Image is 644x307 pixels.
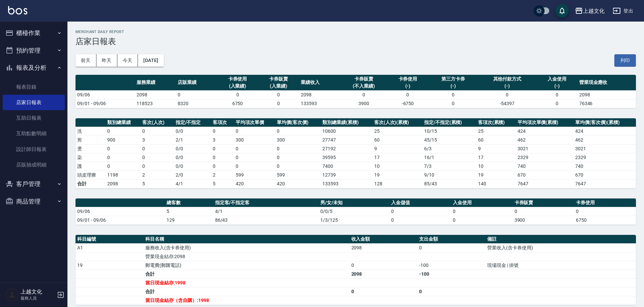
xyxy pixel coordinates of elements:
[275,135,321,144] td: 300
[106,162,141,171] td: 0
[76,171,106,179] td: 頭皮理療
[486,261,636,270] td: 現場現金 | 掛號
[174,144,211,153] td: 0 / 0
[211,179,234,188] td: 5
[76,75,636,108] table: a dense table
[574,153,636,162] td: 2329
[373,144,422,153] td: 9
[176,75,217,91] th: 店販業績
[516,135,574,144] td: 462
[3,110,65,126] a: 互助日報表
[165,207,213,216] td: 5
[422,118,476,127] th: 指定/不指定(累積)
[219,83,257,90] div: (入業績)
[144,296,350,305] td: 當日現金結存（含自購）:1998
[174,162,211,171] td: 0 / 0
[234,144,275,153] td: 0
[258,99,299,108] td: 0
[3,95,65,110] a: 店家日報表
[422,171,476,179] td: 9 / 10
[174,118,211,127] th: 指定/不指定
[174,171,211,179] td: 2 / 0
[513,216,575,224] td: 3900
[350,261,418,270] td: 0
[234,162,275,171] td: 0
[516,162,574,171] td: 740
[340,90,387,99] td: 0
[234,135,275,144] td: 300
[486,243,636,252] td: 營業收入(含卡券使用)
[476,135,516,144] td: 60
[211,127,234,135] td: 0
[138,54,164,67] button: [DATE]
[578,99,636,108] td: 76346
[141,171,174,179] td: 2
[76,235,636,305] table: a dense table
[342,75,386,83] div: 卡券販賣
[422,179,476,188] td: 85/43
[135,75,176,91] th: 服務業績
[275,179,321,188] td: 420
[319,198,389,207] th: 男/女/未知
[76,198,636,225] table: a dense table
[373,179,422,188] td: 128
[275,118,321,127] th: 單均價(客次價)
[21,295,55,301] p: 服務人員
[275,162,321,171] td: 0
[387,90,429,99] td: 0
[476,118,516,127] th: 客項次(累積)
[516,179,574,188] td: 7647
[476,153,516,162] td: 17
[217,90,258,99] td: 0
[430,83,476,90] div: (-)
[219,75,257,83] div: 卡券使用
[76,216,165,224] td: 09/01 - 09/06
[3,157,65,173] a: 店販抽成明細
[106,144,141,153] td: 0
[513,198,575,207] th: 卡券販賣
[3,193,65,210] button: 商品管理
[21,288,55,295] h5: 上越文化
[174,127,211,135] td: 0 / 0
[321,144,372,153] td: 27192
[417,270,486,278] td: -100
[76,179,106,188] td: 合計
[422,135,476,144] td: 45 / 15
[234,171,275,179] td: 599
[451,216,513,224] td: 0
[614,54,636,67] button: 列印
[574,118,636,127] th: 單均價(客次價)(累積)
[422,144,476,153] td: 6 / 3
[583,7,605,15] div: 上越文化
[3,42,65,59] button: 預約管理
[213,207,319,216] td: 4/1
[3,175,65,193] button: 客戶管理
[428,99,478,108] td: 0
[321,179,372,188] td: 133593
[141,135,174,144] td: 3
[417,235,486,244] th: 支出金額
[211,171,234,179] td: 2
[176,90,217,99] td: 0
[476,144,516,153] td: 9
[373,127,422,135] td: 25
[141,153,174,162] td: 0
[141,118,174,127] th: 客次(人次)
[476,179,516,188] td: 140
[574,127,636,135] td: 424
[165,216,213,224] td: 129
[76,261,144,270] td: 19
[321,171,372,179] td: 12739
[76,144,106,153] td: 燙
[574,198,636,207] th: 卡券使用
[373,153,422,162] td: 17
[476,127,516,135] td: 25
[76,235,144,244] th: 科目編號
[574,144,636,153] td: 3021
[76,127,106,135] td: 洗
[574,135,636,144] td: 462
[5,288,19,302] img: Person
[574,162,636,171] td: 740
[536,90,578,99] td: 0
[516,171,574,179] td: 670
